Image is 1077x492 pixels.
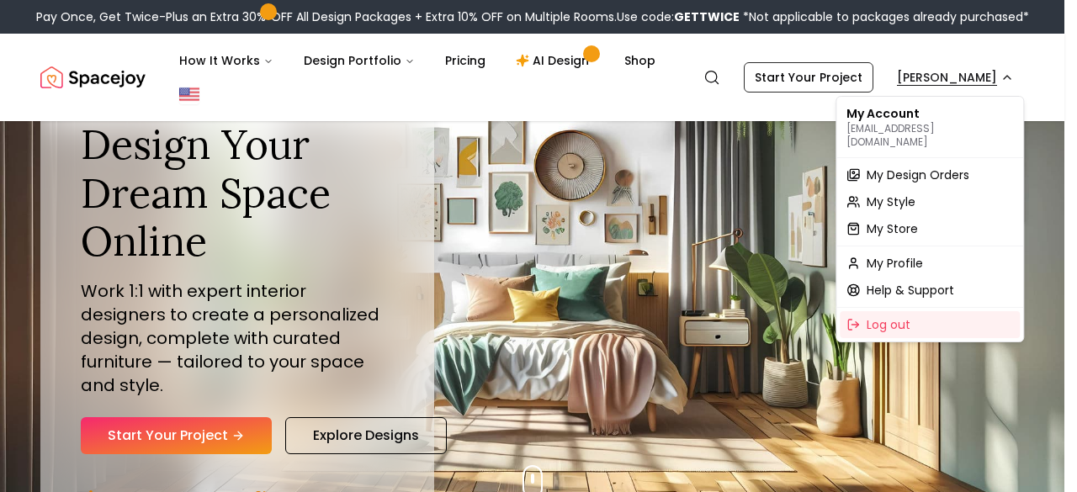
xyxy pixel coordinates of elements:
[840,100,1020,154] div: My Account
[840,161,1020,188] a: My Design Orders
[867,167,969,183] span: My Design Orders
[867,220,918,237] span: My Store
[840,215,1020,242] a: My Store
[840,250,1020,277] a: My Profile
[846,122,1013,149] p: [EMAIL_ADDRESS][DOMAIN_NAME]
[867,255,923,272] span: My Profile
[867,282,954,299] span: Help & Support
[867,193,915,210] span: My Style
[840,277,1020,304] a: Help & Support
[840,188,1020,215] a: My Style
[867,316,910,333] span: Log out
[836,96,1024,342] div: [PERSON_NAME]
